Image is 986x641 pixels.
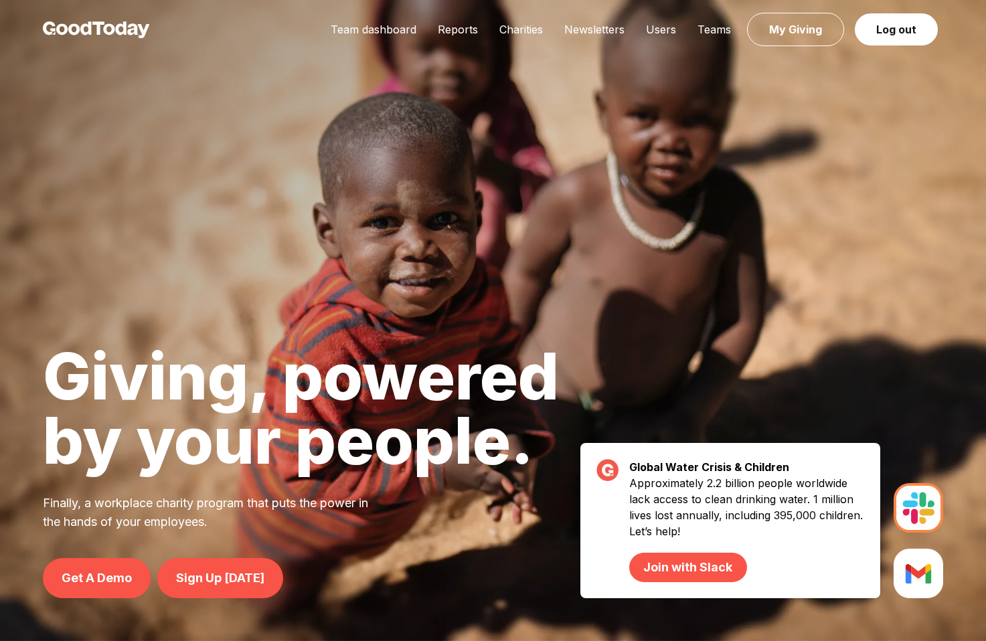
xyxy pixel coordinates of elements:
[894,549,943,598] img: Slack
[855,13,938,45] a: Log out
[687,23,742,36] a: Teams
[427,23,489,36] a: Reports
[635,23,687,36] a: Users
[43,344,559,472] h1: Giving, powered by your people.
[489,23,554,36] a: Charities
[157,558,283,598] a: Sign Up [DATE]
[554,23,635,36] a: Newsletters
[629,553,746,582] a: Join with Slack
[629,475,864,582] p: Approximately 2.2 billion people worldwide lack access to clean drinking water. 1 million lives l...
[320,23,427,36] a: Team dashboard
[43,558,151,598] a: Get A Demo
[894,483,943,533] img: Slack
[629,460,789,474] strong: Global Water Crisis & Children
[43,21,150,38] img: GoodToday
[43,494,386,531] p: Finally, a workplace charity program that puts the power in the hands of your employees.
[747,13,844,46] a: My Giving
